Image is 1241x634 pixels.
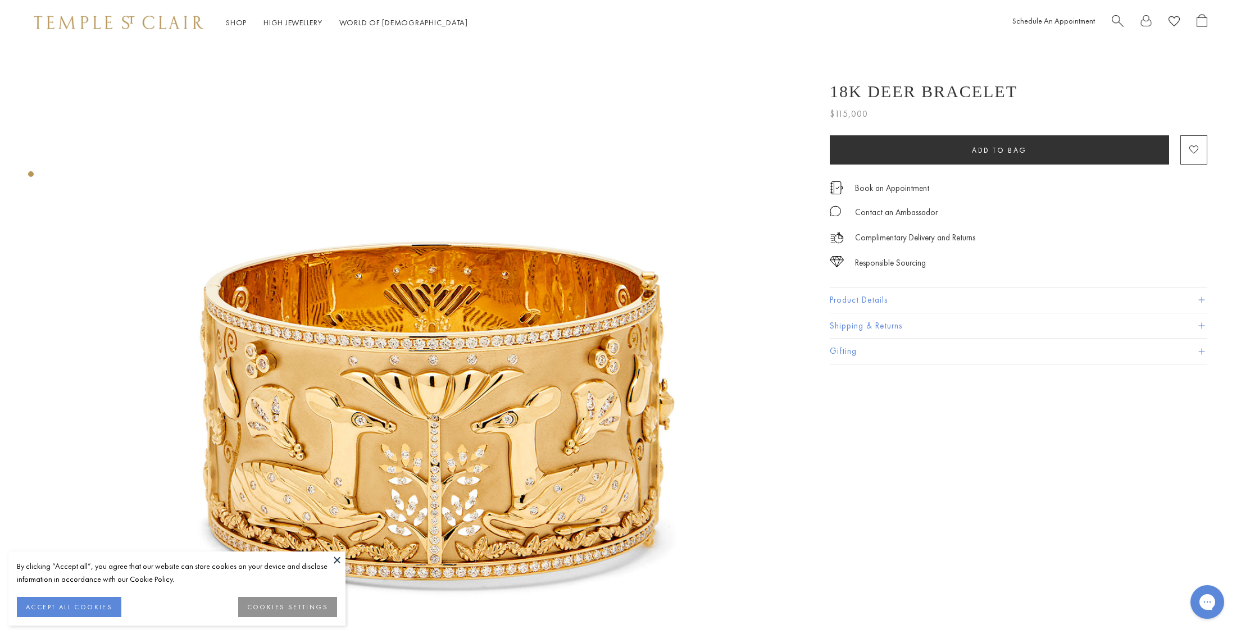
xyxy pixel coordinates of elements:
[972,145,1027,155] span: Add to bag
[226,17,247,28] a: ShopShop
[855,256,926,270] div: Responsible Sourcing
[855,231,975,245] p: Complimentary Delivery and Returns
[17,597,121,617] button: ACCEPT ALL COOKIES
[830,206,841,217] img: MessageIcon-01_2.svg
[830,288,1207,313] button: Product Details
[830,135,1169,165] button: Add to bag
[226,16,468,30] nav: Main navigation
[1169,14,1180,31] a: View Wishlist
[830,313,1207,339] button: Shipping & Returns
[1197,14,1207,31] a: Open Shopping Bag
[830,256,844,267] img: icon_sourcing.svg
[339,17,468,28] a: World of [DEMOGRAPHIC_DATA]World of [DEMOGRAPHIC_DATA]
[238,597,337,617] button: COOKIES SETTINGS
[263,17,322,28] a: High JewelleryHigh Jewellery
[830,107,868,121] span: $115,000
[855,182,929,194] a: Book an Appointment
[28,168,34,186] div: Product gallery navigation
[1012,16,1095,26] a: Schedule An Appointment
[830,231,844,245] img: icon_delivery.svg
[17,560,337,586] div: By clicking “Accept all”, you agree that our website can store cookies on your device and disclos...
[1185,581,1230,623] iframe: Gorgias live chat messenger
[830,181,843,194] img: icon_appointment.svg
[34,16,203,29] img: Temple St. Clair
[855,206,938,220] div: Contact an Ambassador
[830,82,1017,101] h1: 18K Deer Bracelet
[1112,14,1124,31] a: Search
[830,339,1207,364] button: Gifting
